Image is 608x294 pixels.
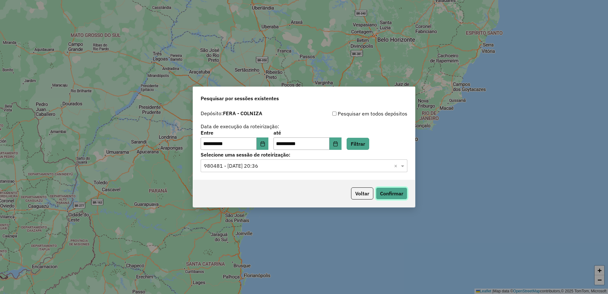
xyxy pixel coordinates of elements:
span: Clear all [394,162,399,170]
label: Selecione uma sessão de roteirização: [201,151,407,158]
button: Choose Date [329,137,342,150]
button: Voltar [351,187,373,199]
strong: FERA - COLNIZA [223,110,262,116]
button: Choose Date [257,137,269,150]
span: Pesquisar por sessões existentes [201,94,279,102]
button: Filtrar [347,138,369,150]
label: Data de execução da roteirização: [201,122,279,130]
label: Entre [201,129,268,136]
label: Depósito: [201,109,262,117]
label: até [273,129,341,136]
div: Pesquisar em todos depósitos [304,110,407,117]
button: Confirmar [376,187,407,199]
